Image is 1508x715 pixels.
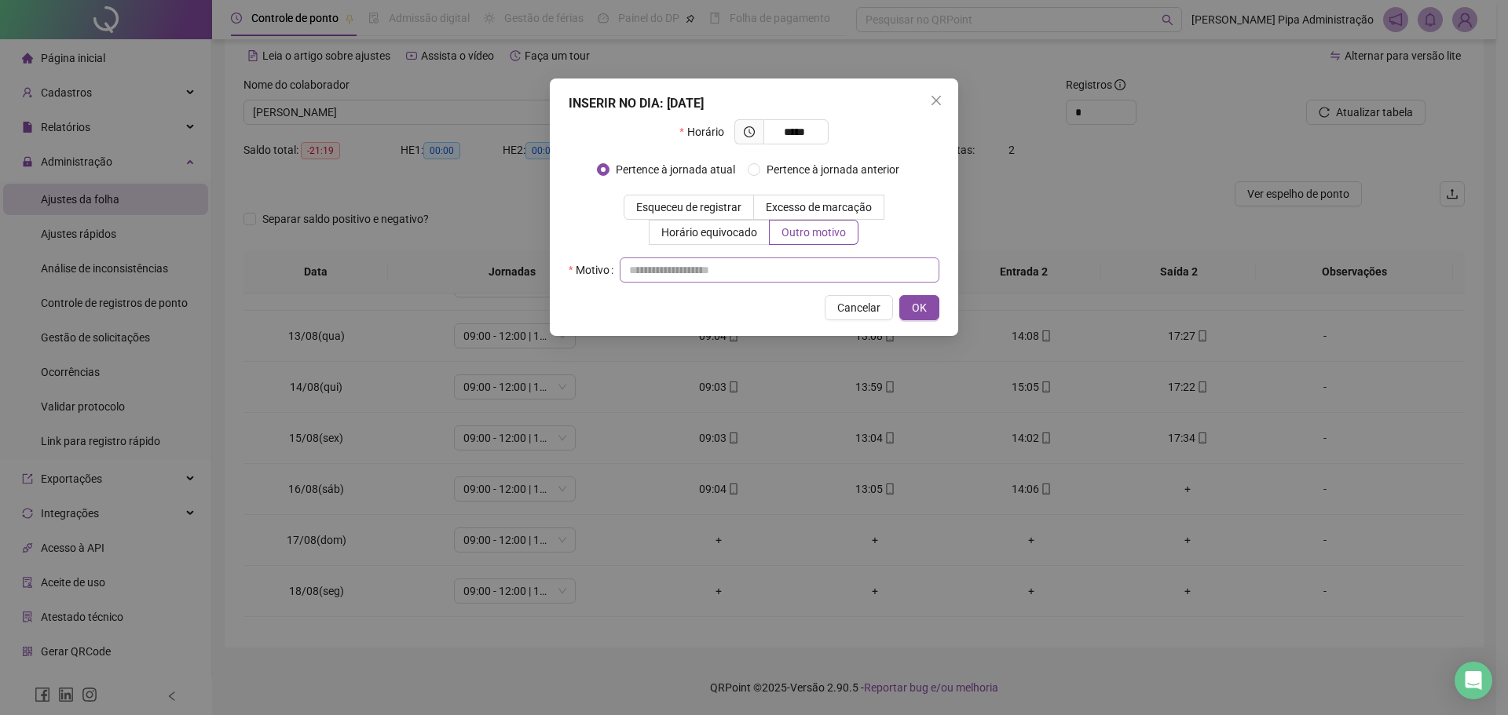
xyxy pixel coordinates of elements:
span: OK [912,299,927,316]
button: Cancelar [825,295,893,320]
span: clock-circle [744,126,755,137]
button: OK [899,295,939,320]
span: Pertence à jornada anterior [760,161,906,178]
div: INSERIR NO DIA : [DATE] [569,94,939,113]
span: close [930,94,942,107]
label: Horário [679,119,734,144]
div: Open Intercom Messenger [1455,662,1492,699]
span: Excesso de marcação [766,201,872,213]
span: Esqueceu de registrar [636,201,741,213]
span: Outro motivo [781,226,846,239]
button: Close [924,88,949,113]
label: Motivo [569,257,620,283]
span: Pertence à jornada atual [609,161,741,178]
span: Horário equivocado [661,226,757,239]
span: Cancelar [837,299,880,316]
